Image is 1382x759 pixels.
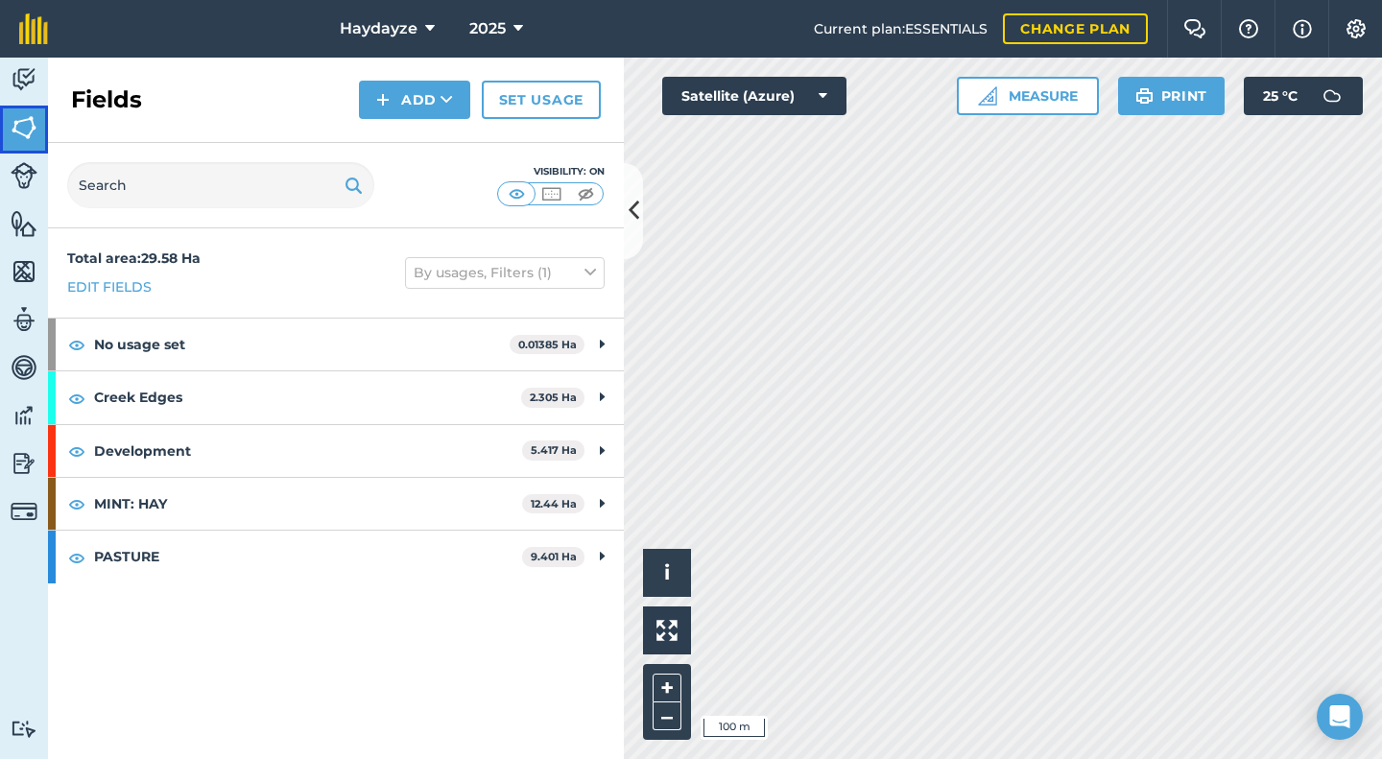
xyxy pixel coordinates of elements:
img: svg+xml;base64,PHN2ZyB4bWxucz0iaHR0cDovL3d3dy53My5vcmcvMjAwMC9zdmciIHdpZHRoPSIxOSIgaGVpZ2h0PSIyNC... [1135,84,1154,107]
strong: 12.44 Ha [531,497,577,510]
img: svg+xml;base64,PD94bWwgdmVyc2lvbj0iMS4wIiBlbmNvZGluZz0idXRmLTgiPz4KPCEtLSBHZW5lcmF0b3I6IEFkb2JlIE... [11,401,37,430]
span: 25 ° C [1263,77,1298,115]
button: Print [1118,77,1226,115]
span: i [664,560,670,584]
div: Open Intercom Messenger [1317,694,1363,740]
span: Current plan : ESSENTIALS [814,18,988,39]
button: + [653,674,681,702]
button: Satellite (Azure) [662,77,846,115]
input: Search [67,162,374,208]
button: By usages, Filters (1) [405,257,605,288]
img: A question mark icon [1237,19,1260,38]
img: svg+xml;base64,PD94bWwgdmVyc2lvbj0iMS4wIiBlbmNvZGluZz0idXRmLTgiPz4KPCEtLSBHZW5lcmF0b3I6IEFkb2JlIE... [11,353,37,382]
strong: 5.417 Ha [531,443,577,457]
a: Edit fields [67,276,152,297]
button: Add [359,81,470,119]
strong: 2.305 Ha [530,391,577,404]
div: No usage set0.01385 Ha [48,319,624,370]
img: svg+xml;base64,PD94bWwgdmVyc2lvbj0iMS4wIiBlbmNvZGluZz0idXRmLTgiPz4KPCEtLSBHZW5lcmF0b3I6IEFkb2JlIE... [11,498,37,525]
strong: 9.401 Ha [531,550,577,563]
img: Four arrows, one pointing top left, one top right, one bottom right and the last bottom left [656,620,678,641]
strong: Creek Edges [94,371,521,423]
img: svg+xml;base64,PHN2ZyB4bWxucz0iaHR0cDovL3d3dy53My5vcmcvMjAwMC9zdmciIHdpZHRoPSIxOCIgaGVpZ2h0PSIyNC... [68,387,85,410]
img: svg+xml;base64,PD94bWwgdmVyc2lvbj0iMS4wIiBlbmNvZGluZz0idXRmLTgiPz4KPCEtLSBHZW5lcmF0b3I6IEFkb2JlIE... [11,720,37,738]
strong: No usage set [94,319,510,370]
h2: Fields [71,84,142,115]
img: Two speech bubbles overlapping with the left bubble in the forefront [1183,19,1206,38]
img: svg+xml;base64,PHN2ZyB4bWxucz0iaHR0cDovL3d3dy53My5vcmcvMjAwMC9zdmciIHdpZHRoPSI1MCIgaGVpZ2h0PSI0MC... [574,184,598,203]
img: svg+xml;base64,PD94bWwgdmVyc2lvbj0iMS4wIiBlbmNvZGluZz0idXRmLTgiPz4KPCEtLSBHZW5lcmF0b3I6IEFkb2JlIE... [11,65,37,94]
button: i [643,549,691,597]
img: svg+xml;base64,PHN2ZyB4bWxucz0iaHR0cDovL3d3dy53My5vcmcvMjAwMC9zdmciIHdpZHRoPSIxNCIgaGVpZ2h0PSIyNC... [376,88,390,111]
div: Development5.417 Ha [48,425,624,477]
span: 2025 [469,17,506,40]
img: svg+xml;base64,PHN2ZyB4bWxucz0iaHR0cDovL3d3dy53My5vcmcvMjAwMC9zdmciIHdpZHRoPSIxOSIgaGVpZ2h0PSIyNC... [345,174,363,197]
div: PASTURE9.401 Ha [48,531,624,582]
img: svg+xml;base64,PD94bWwgdmVyc2lvbj0iMS4wIiBlbmNvZGluZz0idXRmLTgiPz4KPCEtLSBHZW5lcmF0b3I6IEFkb2JlIE... [11,162,37,189]
img: A cog icon [1345,19,1368,38]
img: svg+xml;base64,PHN2ZyB4bWxucz0iaHR0cDovL3d3dy53My5vcmcvMjAwMC9zdmciIHdpZHRoPSIxNyIgaGVpZ2h0PSIxNy... [1293,17,1312,40]
a: Set usage [482,81,601,119]
button: Measure [957,77,1099,115]
img: svg+xml;base64,PHN2ZyB4bWxucz0iaHR0cDovL3d3dy53My5vcmcvMjAwMC9zdmciIHdpZHRoPSI1MCIgaGVpZ2h0PSI0MC... [505,184,529,203]
img: svg+xml;base64,PHN2ZyB4bWxucz0iaHR0cDovL3d3dy53My5vcmcvMjAwMC9zdmciIHdpZHRoPSIxOCIgaGVpZ2h0PSIyNC... [68,439,85,463]
img: svg+xml;base64,PD94bWwgdmVyc2lvbj0iMS4wIiBlbmNvZGluZz0idXRmLTgiPz4KPCEtLSBHZW5lcmF0b3I6IEFkb2JlIE... [11,305,37,334]
strong: MINT: HAY [94,478,522,530]
img: svg+xml;base64,PHN2ZyB4bWxucz0iaHR0cDovL3d3dy53My5vcmcvMjAwMC9zdmciIHdpZHRoPSI1NiIgaGVpZ2h0PSI2MC... [11,113,37,142]
img: svg+xml;base64,PHN2ZyB4bWxucz0iaHR0cDovL3d3dy53My5vcmcvMjAwMC9zdmciIHdpZHRoPSIxOCIgaGVpZ2h0PSIyNC... [68,546,85,569]
img: svg+xml;base64,PHN2ZyB4bWxucz0iaHR0cDovL3d3dy53My5vcmcvMjAwMC9zdmciIHdpZHRoPSI1NiIgaGVpZ2h0PSI2MC... [11,209,37,238]
button: 25 °C [1244,77,1363,115]
img: svg+xml;base64,PHN2ZyB4bWxucz0iaHR0cDovL3d3dy53My5vcmcvMjAwMC9zdmciIHdpZHRoPSIxOCIgaGVpZ2h0PSIyNC... [68,492,85,515]
strong: Development [94,425,522,477]
img: fieldmargin Logo [19,13,48,44]
button: – [653,702,681,730]
div: Visibility: On [497,164,605,179]
img: svg+xml;base64,PHN2ZyB4bWxucz0iaHR0cDovL3d3dy53My5vcmcvMjAwMC9zdmciIHdpZHRoPSI1MCIgaGVpZ2h0PSI0MC... [539,184,563,203]
a: Change plan [1003,13,1148,44]
strong: 0.01385 Ha [518,338,577,351]
img: svg+xml;base64,PHN2ZyB4bWxucz0iaHR0cDovL3d3dy53My5vcmcvMjAwMC9zdmciIHdpZHRoPSI1NiIgaGVpZ2h0PSI2MC... [11,257,37,286]
div: MINT: HAY12.44 Ha [48,478,624,530]
img: svg+xml;base64,PHN2ZyB4bWxucz0iaHR0cDovL3d3dy53My5vcmcvMjAwMC9zdmciIHdpZHRoPSIxOCIgaGVpZ2h0PSIyNC... [68,333,85,356]
img: Ruler icon [978,86,997,106]
strong: PASTURE [94,531,522,582]
img: svg+xml;base64,PD94bWwgdmVyc2lvbj0iMS4wIiBlbmNvZGluZz0idXRmLTgiPz4KPCEtLSBHZW5lcmF0b3I6IEFkb2JlIE... [11,449,37,478]
div: Creek Edges2.305 Ha [48,371,624,423]
img: svg+xml;base64,PD94bWwgdmVyc2lvbj0iMS4wIiBlbmNvZGluZz0idXRmLTgiPz4KPCEtLSBHZW5lcmF0b3I6IEFkb2JlIE... [1313,77,1351,115]
span: Haydayze [340,17,417,40]
strong: Total area : 29.58 Ha [67,249,201,267]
